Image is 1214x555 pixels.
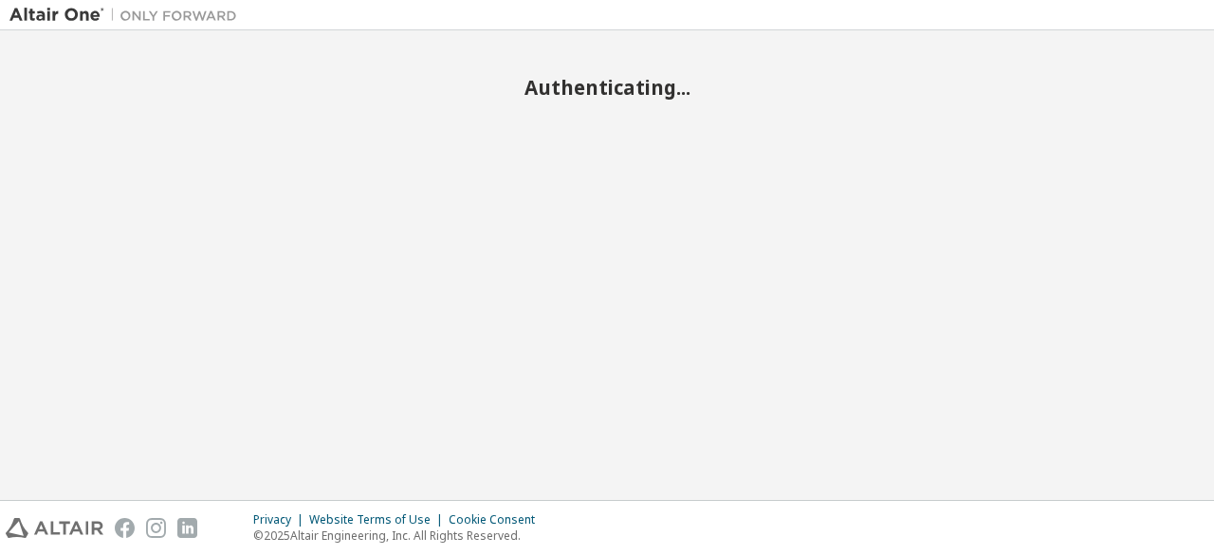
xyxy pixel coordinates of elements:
[6,518,103,538] img: altair_logo.svg
[9,6,247,25] img: Altair One
[115,518,135,538] img: facebook.svg
[9,75,1205,100] h2: Authenticating...
[146,518,166,538] img: instagram.svg
[253,512,309,527] div: Privacy
[449,512,546,527] div: Cookie Consent
[253,527,546,544] p: © 2025 Altair Engineering, Inc. All Rights Reserved.
[309,512,449,527] div: Website Terms of Use
[177,518,197,538] img: linkedin.svg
